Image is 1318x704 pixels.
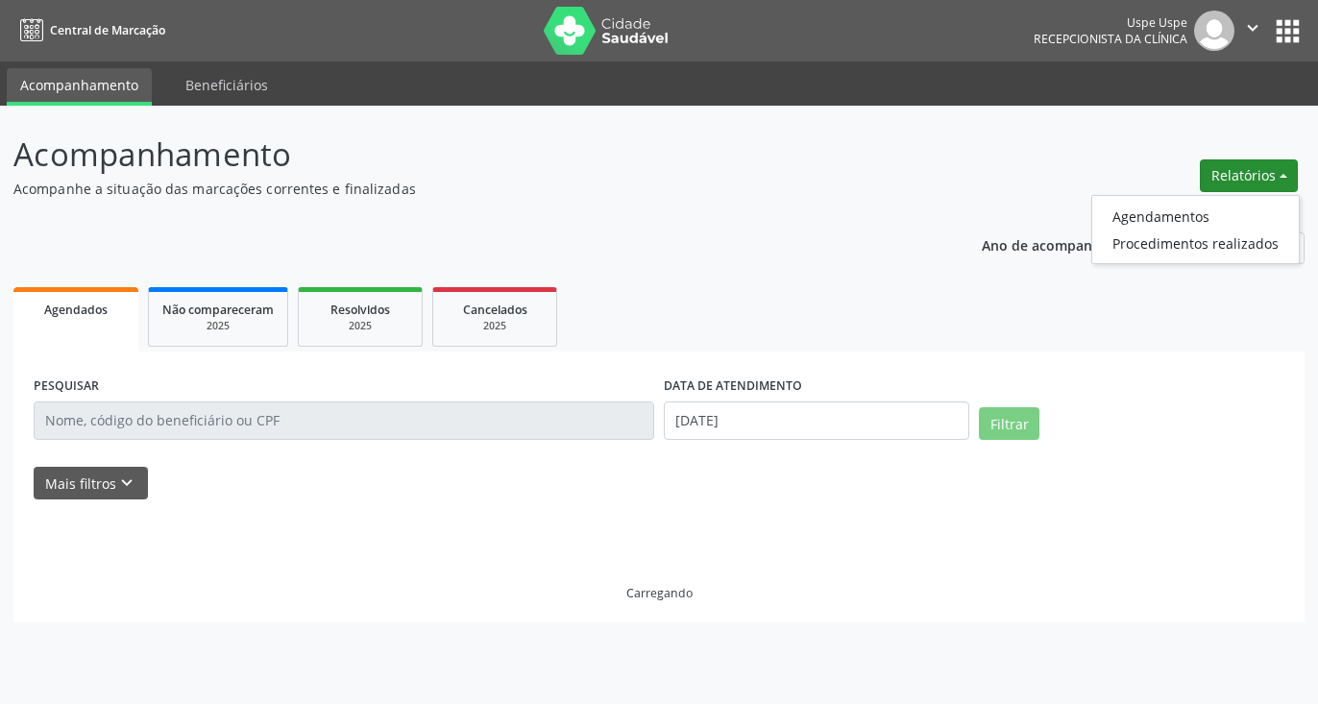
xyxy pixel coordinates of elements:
[34,372,99,401] label: PESQUISAR
[13,131,917,179] p: Acompanhamento
[34,401,654,440] input: Nome, código do beneficiário ou CPF
[1034,31,1187,47] span: Recepcionista da clínica
[330,302,390,318] span: Resolvidos
[1092,203,1299,230] a: Agendamentos
[626,585,693,601] div: Carregando
[312,319,408,333] div: 2025
[463,302,527,318] span: Cancelados
[1194,11,1234,51] img: img
[50,22,165,38] span: Central de Marcação
[1200,159,1298,192] button: Relatórios
[172,68,281,102] a: Beneficiários
[34,467,148,500] button: Mais filtroskeyboard_arrow_down
[447,319,543,333] div: 2025
[1242,17,1263,38] i: 
[979,407,1039,440] button: Filtrar
[1091,195,1300,264] ul: Relatórios
[13,14,165,46] a: Central de Marcação
[1092,230,1299,256] a: Procedimentos realizados
[162,319,274,333] div: 2025
[1271,14,1305,48] button: apps
[664,372,802,401] label: DATA DE ATENDIMENTO
[664,401,969,440] input: Selecione um intervalo
[162,302,274,318] span: Não compareceram
[7,68,152,106] a: Acompanhamento
[44,302,108,318] span: Agendados
[116,473,137,494] i: keyboard_arrow_down
[1234,11,1271,51] button: 
[13,179,917,199] p: Acompanhe a situação das marcações correntes e finalizadas
[1034,14,1187,31] div: Uspe Uspe
[982,232,1152,256] p: Ano de acompanhamento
